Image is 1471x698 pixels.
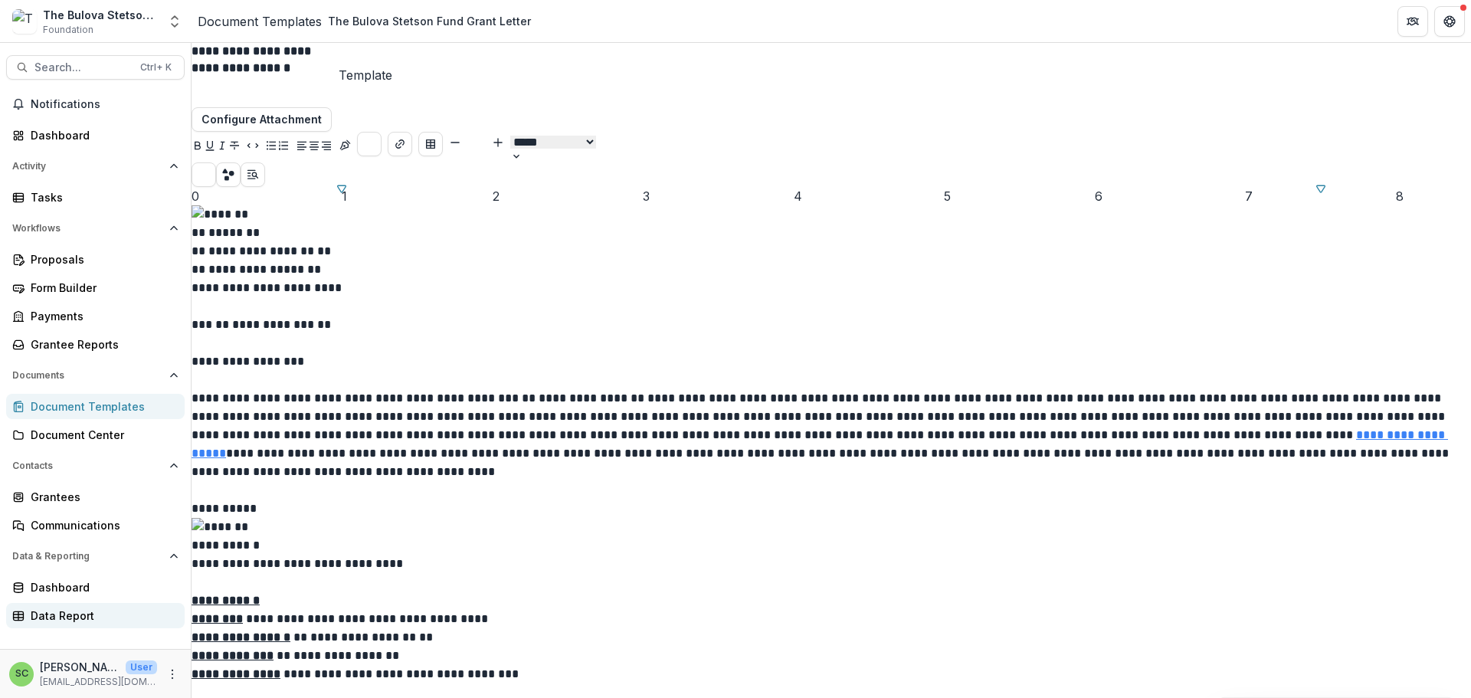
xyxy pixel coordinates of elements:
a: Proposals [6,247,185,272]
button: Code [247,138,259,156]
button: Open Data & Reporting [6,544,185,569]
button: Open Contacts [6,454,185,478]
div: Grantees [31,489,172,505]
p: [EMAIL_ADDRESS][DOMAIN_NAME] [40,675,157,689]
button: Insert Table [418,132,443,156]
button: More [163,665,182,683]
span: Template [339,67,392,83]
div: Communications [31,517,172,533]
span: Notifications [31,98,179,111]
button: Configure Attachment [192,107,332,132]
nav: breadcrumb [198,10,537,32]
button: Open Workflows [6,216,185,241]
div: Form Builder [31,280,172,296]
a: Document Center [6,422,185,447]
div: Document Templates [31,398,172,415]
span: Search... [34,61,131,74]
button: Italicize [216,138,228,156]
div: Dashboard [31,127,172,143]
div: Proposals [31,251,172,267]
a: Grantees [6,484,185,510]
a: Dashboard [6,575,185,600]
button: Preview preview-doc.pdf [192,162,216,187]
button: Align Right [320,138,333,156]
div: Payments [31,308,172,324]
button: Insert Signature [339,138,351,156]
div: Sonia Cavalli [15,669,28,679]
a: Data Report [6,603,185,628]
button: Open entity switcher [164,6,185,37]
button: Notifications [6,92,185,116]
div: The Bulova Stetson Fund [43,7,158,23]
button: Partners [1397,6,1428,37]
p: [PERSON_NAME] [40,659,120,675]
button: Align Left [296,138,308,156]
div: The Bulova Stetson Fund Grant Letter [328,13,531,29]
a: Tasks [6,185,185,210]
button: Underline [204,138,216,156]
button: Create link [388,132,412,156]
div: Tasks [31,189,172,205]
span: Data & Reporting [12,551,163,562]
a: Form Builder [6,275,185,300]
span: Workflows [12,223,163,234]
a: Dashboard [6,123,185,148]
button: Align Center [308,138,320,156]
button: Bigger [492,132,504,150]
button: download-word [216,162,241,187]
div: Insert Table [418,132,443,162]
div: Document Center [31,427,172,443]
span: Documents [12,370,163,381]
div: Data Report [31,608,172,624]
button: Strike [228,138,241,156]
a: Grantee Reports [6,332,185,357]
a: Document Templates [198,12,322,31]
button: Ordered List [277,138,290,156]
span: Activity [12,161,163,172]
button: Choose font color [357,132,382,156]
div: Dashboard [31,579,172,595]
a: Payments [6,303,185,329]
button: Bullet List [265,138,277,156]
p: User [126,660,157,674]
button: Search... [6,55,185,80]
button: Open Documents [6,363,185,388]
button: Bold [192,138,204,156]
button: Get Help [1434,6,1465,37]
a: Document Templates [6,394,185,419]
button: Smaller [449,132,461,150]
img: The Bulova Stetson Fund [12,9,37,34]
span: Foundation [43,23,93,37]
a: Communications [6,513,185,538]
div: Grantee Reports [31,336,172,352]
button: Open Editor Sidebar [241,162,265,187]
div: Ctrl + K [137,59,175,76]
span: Contacts [12,460,163,471]
button: Open Activity [6,154,185,179]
